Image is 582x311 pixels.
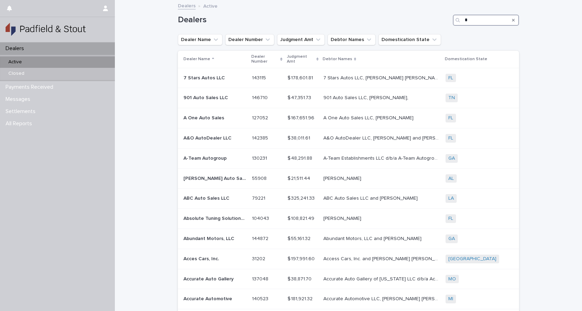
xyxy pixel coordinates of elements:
[288,234,312,242] p: $ 55,161.32
[288,275,313,282] p: $ 38,871.70
[252,154,268,161] p: 130231
[252,255,267,262] p: 31202
[178,289,519,309] tr: Accurate AutomotiveAccurate Automotive 140523140523 $ 181,921.32$ 181,921.32 Accurate Automotive ...
[6,23,86,37] img: gSPaZaQw2XYDTaYHK8uQ
[183,134,233,141] p: A&O AutoDealer LLC
[448,135,453,141] a: FL
[453,15,519,26] input: Search
[183,94,229,101] p: 901 Auto Sales LLC
[252,295,270,302] p: 140523
[225,34,274,45] button: Dealer Number
[183,55,210,63] p: Dealer Name
[448,236,455,242] a: GA
[3,108,41,115] p: Settlements
[252,214,270,222] p: 104043
[448,216,453,222] a: FL
[183,255,220,262] p: Acces Cars, Inc.
[183,295,234,302] p: Accurate Automotive
[328,34,376,45] button: Debtor Names
[323,94,410,101] p: 901 Auto Sales LLC, [PERSON_NAME],
[183,234,236,242] p: Abundant Motors, LLC
[277,34,325,45] button: Judgment Amt
[323,114,415,121] p: A One Auto Sales LLC, [PERSON_NAME]
[178,148,519,168] tr: A-Team AutogroupA-Team Autogroup 130231130231 $ 48,291.88$ 48,291.88 A-Team Establishments LLC d/...
[323,275,441,282] p: Accurate Auto Gallery of Missouri LLC d/b/a Accurate Auto Gallery and David Dwayne Oswalt
[183,74,226,81] p: 7 Stars Autos LLC
[252,94,269,101] p: 146710
[323,194,419,201] p: ABC Auto Sales LLC and [PERSON_NAME]
[178,209,519,229] tr: Absolute Tuning Solutions, LLCAbsolute Tuning Solutions, LLC 104043104043 $ 108,821.49$ 108,821.4...
[323,174,363,182] p: [PERSON_NAME]
[252,194,267,201] p: 79221
[252,275,270,282] p: 137048
[323,134,441,141] p: A&O AutoDealer LLC, [PERSON_NAME] and [PERSON_NAME]
[252,114,269,121] p: 127052
[288,174,312,182] p: $ 21,511.44
[178,108,519,128] tr: A One Auto SalesA One Auto Sales 127052127052 $ 167,651.96$ 167,651.96 A One Auto Sales LLC, [PER...
[178,229,519,249] tr: Abundant Motors, LLCAbundant Motors, LLC 144872144872 $ 55,161.32$ 55,161.32 Abundant Motors, LLC...
[252,74,267,81] p: 143115
[323,154,441,161] p: A-Team Establishments LLC d/b/a A-Team Autogroup and Deroy Cullersee Nalls III
[378,34,441,45] button: Domestication State
[178,88,519,108] tr: 901 Auto Sales LLC901 Auto Sales LLC 146710146710 $ 47,351.73$ 47,351.73 901 Auto Sales LLC, [PER...
[183,275,235,282] p: Accurate Auto Gallery
[288,74,314,81] p: $ 178,601.81
[3,96,36,103] p: Messages
[178,68,519,88] tr: 7 Stars Autos LLC7 Stars Autos LLC 143115143115 $ 178,601.81$ 178,601.81 7 Stars Autos LLC, [PERS...
[323,55,352,63] p: Debtor Names
[178,128,519,148] tr: A&O AutoDealer LLCA&O AutoDealer LLC 142385142385 $ 38,011.61$ 38,011.61 A&O AutoDealer LLC, [PER...
[178,1,196,9] a: Dealers
[288,114,316,121] p: $ 167,651.96
[323,234,423,242] p: Abundant Motors, LLC and [PERSON_NAME]
[178,249,519,269] tr: Acces Cars, Inc.Acces Cars, Inc. 3120231202 $ 197,991.60$ 197,991.60 Access Cars, Inc. and [PERSO...
[3,45,30,52] p: Dealers
[323,255,441,262] p: Access Cars, Inc. and [PERSON_NAME] [PERSON_NAME] (1975)
[288,154,314,161] p: $ 48,291.88
[178,269,519,289] tr: Accurate Auto GalleryAccurate Auto Gallery 137048137048 $ 38,871.70$ 38,871.70 Accurate Auto Gall...
[183,114,226,121] p: A One Auto Sales
[288,255,316,262] p: $ 197,991.60
[178,189,519,209] tr: ABC Auto Sales LLCABC Auto Sales LLC 7922179221 $ 325,241.33$ 325,241.33 ABC Auto Sales LLC and [...
[448,296,453,302] a: MI
[3,84,59,90] p: Payments Received
[183,194,231,201] p: ABC Auto Sales LLC
[252,134,269,141] p: 142385
[183,214,248,222] p: Absolute Tuning Solutions, LLC
[323,295,441,302] p: Accurate Automotive LLC, [PERSON_NAME] [PERSON_NAME]
[3,120,38,127] p: All Reports
[448,75,453,81] a: FL
[178,34,222,45] button: Dealer Name
[448,176,454,182] a: AL
[3,71,30,77] p: Closed
[183,154,228,161] p: A-Team Autogroup
[288,94,313,101] p: $ 47,351.73
[3,59,27,65] p: Active
[251,53,279,66] p: Dealer Number
[288,194,316,201] p: $ 325,241.33
[448,256,496,262] a: [GEOGRAPHIC_DATA]
[323,214,363,222] p: [PERSON_NAME]
[288,295,314,302] p: $ 181,921.32
[203,2,218,9] p: Active
[178,168,519,189] tr: [PERSON_NAME] Auto Sales[PERSON_NAME] Auto Sales 5590855908 $ 21,511.44$ 21,511.44 [PERSON_NAME][...
[448,196,454,201] a: LA
[323,74,441,81] p: 7 Stars Autos LLC, [PERSON_NAME] [PERSON_NAME]
[448,155,455,161] a: GA
[287,53,315,66] p: Judgment Amt
[288,134,312,141] p: $ 38,011.61
[252,174,268,182] p: 55908
[178,15,450,25] h1: Dealers
[448,95,455,101] a: TN
[183,174,248,182] p: [PERSON_NAME] Auto Sales
[448,276,456,282] a: MO
[288,214,316,222] p: $ 108,821.49
[448,115,453,121] a: FL
[445,55,487,63] p: Domestication State
[252,234,270,242] p: 144872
